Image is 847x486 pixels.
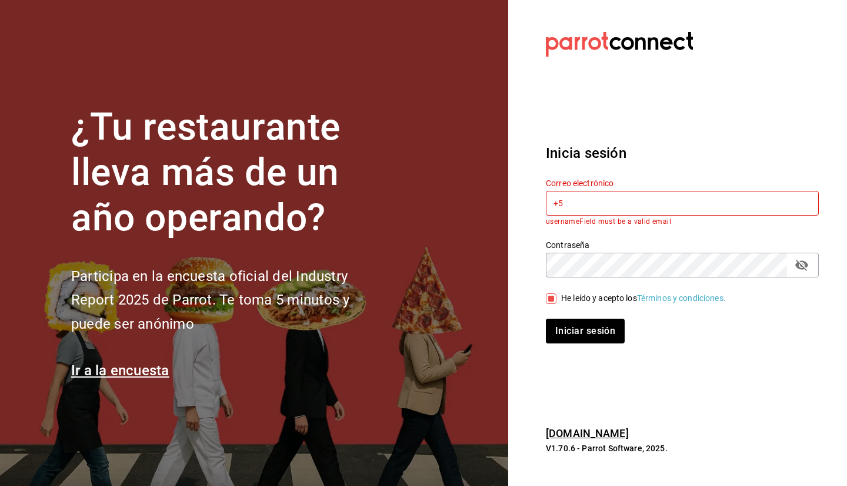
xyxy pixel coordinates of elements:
[546,427,629,439] a: [DOMAIN_NAME]
[546,217,819,226] p: usernameField must be a valid email
[561,292,726,305] div: He leído y acepto los
[71,362,169,379] a: Ir a la encuesta
[546,191,819,216] input: Ingresa tu correo electrónico
[546,241,819,249] label: Contraseña
[546,319,625,343] button: Iniciar sesión
[546,178,819,187] label: Correo electrónico
[71,105,389,240] h1: ¿Tu restaurante lleva más de un año operando?
[71,265,389,336] h2: Participa en la encuesta oficial del Industry Report 2025 de Parrot. Te toma 5 minutos y puede se...
[792,255,812,275] button: passwordField
[637,293,726,303] a: Términos y condiciones.
[546,442,819,454] p: V1.70.6 - Parrot Software, 2025.
[546,143,819,164] h3: Inicia sesión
